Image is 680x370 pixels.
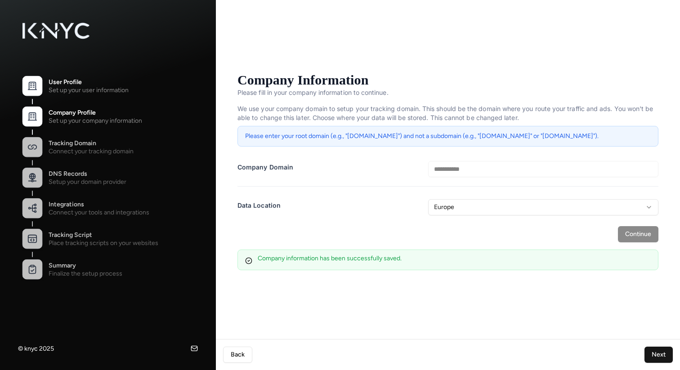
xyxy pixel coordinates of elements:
[49,79,209,85] div: User Profile
[237,163,302,172] label: Company Domain
[49,148,209,155] div: Connect your tracking domain
[237,88,658,97] p: Please fill in your company information to continue.
[22,167,43,189] img: DNS Records setup icon
[237,72,658,88] h1: Company Information
[22,259,43,281] img: Summary setup icon
[644,347,673,363] button: Next
[49,271,209,277] div: Finalize the setup process
[22,106,43,128] img: Company Profile setup icon
[49,232,209,238] div: Tracking Script
[245,254,651,263] div: Company information has been successfully saved.
[49,118,209,124] div: Set up your company information
[49,140,209,147] div: Tracking Domain
[22,76,43,97] img: User Profile setup icon
[237,201,302,210] label: Data Location
[49,240,209,246] div: Place tracking scripts on your websites
[49,201,209,208] div: Integrations
[237,104,658,122] p: We use your company domain to setup your tracking domain. This should be the domain where you rou...
[49,210,209,216] div: Connect your tools and integrations
[49,171,209,177] div: DNS Records
[245,132,651,141] div: Please enter your root domain (e.g., "[DOMAIN_NAME]") and not a subdomain (e.g., "[DOMAIN_NAME]" ...
[49,179,209,185] div: Setup your domain provider
[49,110,209,116] div: Company Profile
[22,228,43,250] img: Tracking Script setup icon
[223,347,252,363] button: Back
[49,263,209,269] div: Summary
[18,346,54,352] div: © knyc 2025
[22,137,43,158] img: Tracking Domain setup icon
[49,87,209,94] div: Set up your user information
[191,345,198,352] img: Email icon
[22,198,43,219] img: Integrations setup icon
